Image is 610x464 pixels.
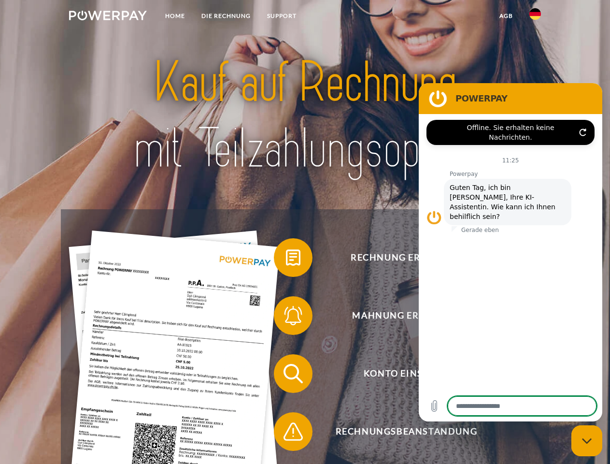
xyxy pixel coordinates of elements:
[529,8,541,20] img: de
[274,238,525,277] button: Rechnung erhalten?
[259,7,305,25] a: SUPPORT
[288,238,525,277] span: Rechnung erhalten?
[281,304,305,328] img: qb_bell.svg
[274,296,525,335] button: Mahnung erhalten?
[281,362,305,386] img: qb_search.svg
[288,412,525,451] span: Rechnungsbeanstandung
[274,412,525,451] button: Rechnungsbeanstandung
[491,7,521,25] a: agb
[288,354,525,393] span: Konto einsehen
[69,11,147,20] img: logo-powerpay-white.svg
[571,425,602,456] iframe: Schaltfläche zum Öffnen des Messaging-Fensters; Konversation läuft
[92,46,518,185] img: title-powerpay_de.svg
[281,246,305,270] img: qb_bill.svg
[274,354,525,393] button: Konto einsehen
[288,296,525,335] span: Mahnung erhalten?
[157,7,193,25] a: Home
[419,83,602,421] iframe: Messaging-Fenster
[193,7,259,25] a: DIE RECHNUNG
[281,420,305,444] img: qb_warning.svg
